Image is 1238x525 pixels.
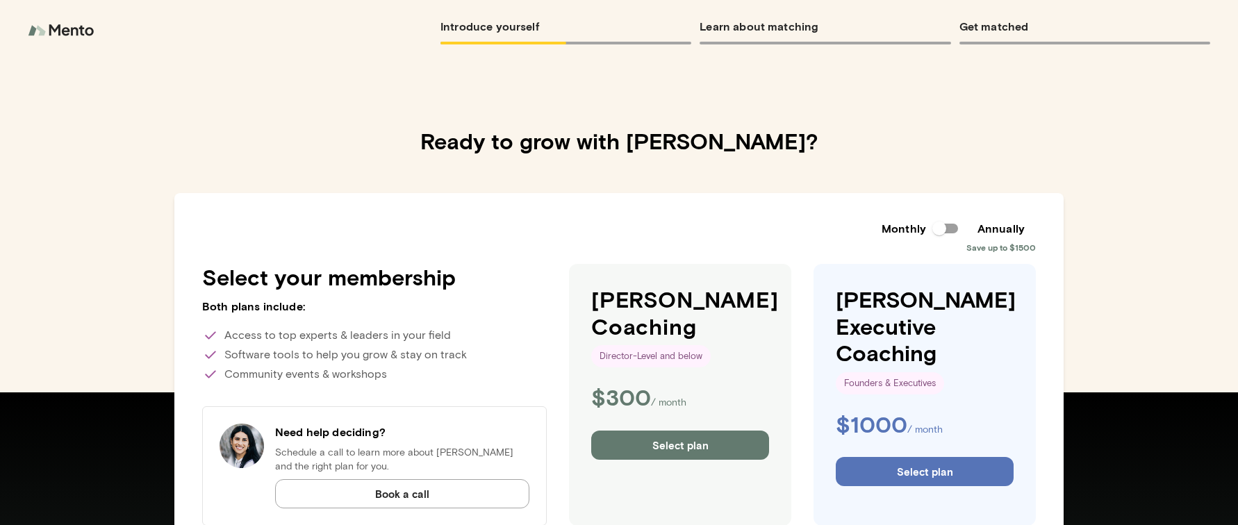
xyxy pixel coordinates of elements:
h4: Select your membership [202,264,547,290]
p: / month [651,396,686,410]
span: Founders & Executives [836,376,944,390]
h4: [PERSON_NAME] Executive Coaching [836,286,1014,366]
h6: Need help deciding? [275,424,529,440]
button: Select plan [591,431,769,460]
h4: $ 1000 [836,411,907,437]
h4: [PERSON_NAME] Coaching [591,286,769,340]
p: Schedule a call to learn more about [PERSON_NAME] and the right plan for you. [275,446,529,474]
h6: Monthly [882,220,926,237]
span: Save up to $1500 [966,242,1036,253]
span: Director-Level and below [591,349,711,363]
button: Book a call [275,479,529,508]
img: Have a question? [220,424,264,468]
h4: $ 300 [591,384,651,410]
h6: Introduce yourself [440,17,691,36]
p: / month [907,423,943,437]
h6: Learn about matching [700,17,950,36]
button: Select plan [836,457,1014,486]
h6: Get matched [959,17,1210,36]
p: Software tools to help you grow & stay on track [202,347,547,363]
img: logo [28,17,97,44]
h6: Annually [966,220,1036,237]
p: Access to top experts & leaders in your field [202,327,547,344]
p: Community events & workshops [202,366,547,383]
h6: Both plans include: [202,298,547,315]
